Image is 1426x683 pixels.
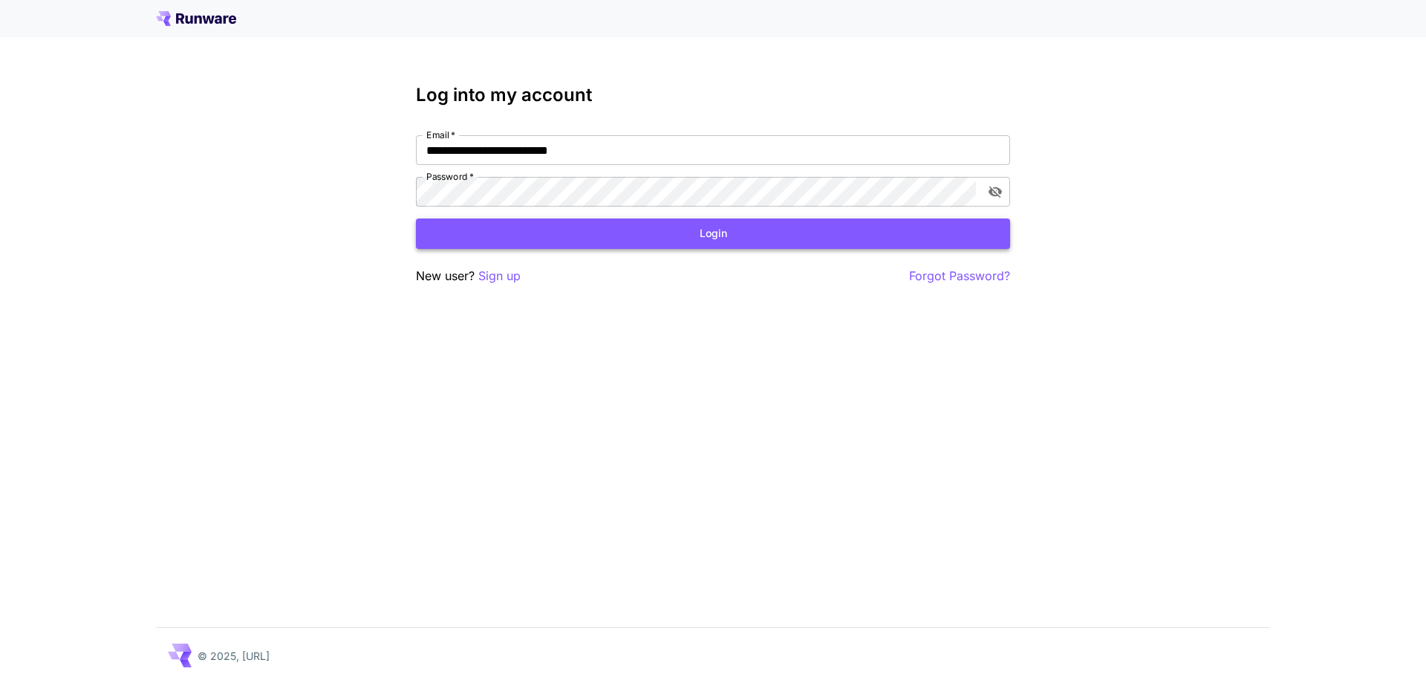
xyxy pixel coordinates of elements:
p: New user? [416,267,521,285]
h3: Log into my account [416,85,1010,106]
p: © 2025, [URL] [198,648,270,664]
label: Email [426,129,455,141]
button: Forgot Password? [909,267,1010,285]
button: Sign up [478,267,521,285]
button: toggle password visibility [982,178,1009,205]
button: Login [416,219,1010,249]
label: Password [426,170,474,183]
